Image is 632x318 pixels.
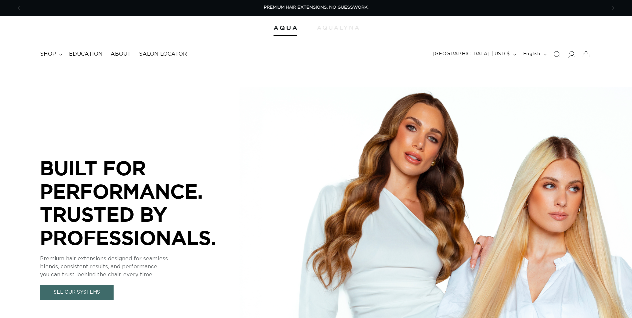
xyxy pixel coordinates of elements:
img: Aqua Hair Extensions [274,26,297,30]
a: Education [65,47,107,62]
a: See Our Systems [40,285,114,300]
p: Premium hair extensions designed for seamless blends, consistent results, and performance you can... [40,255,240,279]
img: aqualyna.com [317,26,359,30]
button: [GEOGRAPHIC_DATA] | USD $ [429,48,519,61]
span: English [523,51,540,58]
button: Previous announcement [12,2,26,14]
summary: shop [36,47,65,62]
p: BUILT FOR PERFORMANCE. TRUSTED BY PROFESSIONALS. [40,156,240,249]
span: Education [69,51,103,58]
span: [GEOGRAPHIC_DATA] | USD $ [433,51,510,58]
button: English [519,48,549,61]
button: Next announcement [606,2,620,14]
span: PREMIUM HAIR EXTENSIONS. NO GUESSWORK. [264,5,368,10]
span: shop [40,51,56,58]
a: Salon Locator [135,47,191,62]
a: About [107,47,135,62]
span: About [111,51,131,58]
span: Salon Locator [139,51,187,58]
summary: Search [549,47,564,62]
